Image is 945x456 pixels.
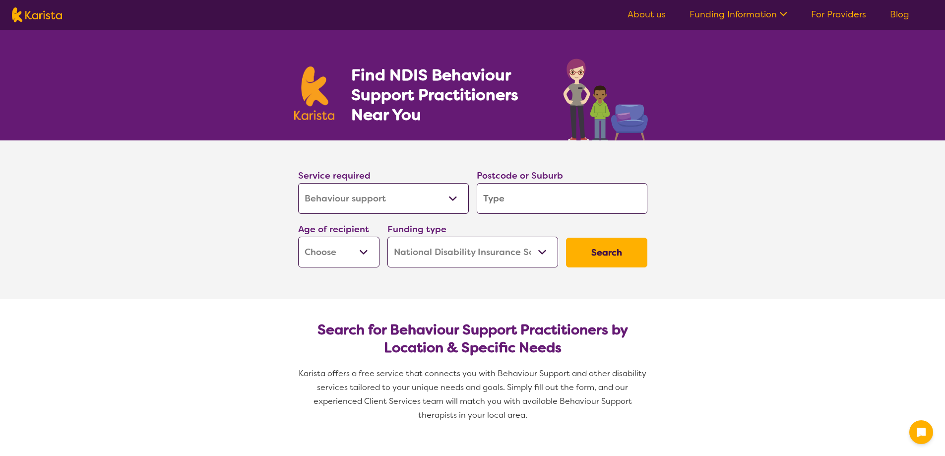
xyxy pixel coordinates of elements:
[306,321,639,357] h2: Search for Behaviour Support Practitioners by Location & Specific Needs
[566,238,647,267] button: Search
[811,8,866,20] a: For Providers
[561,54,651,140] img: behaviour-support
[477,183,647,214] input: Type
[387,223,446,235] label: Funding type
[351,65,543,125] h1: Find NDIS Behaviour Support Practitioners Near You
[690,8,787,20] a: Funding Information
[628,8,666,20] a: About us
[12,7,62,22] img: Karista logo
[294,367,651,422] p: Karista offers a free service that connects you with Behaviour Support and other disability servi...
[890,8,909,20] a: Blog
[294,66,335,120] img: Karista logo
[298,170,371,182] label: Service required
[477,170,563,182] label: Postcode or Suburb
[298,223,369,235] label: Age of recipient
